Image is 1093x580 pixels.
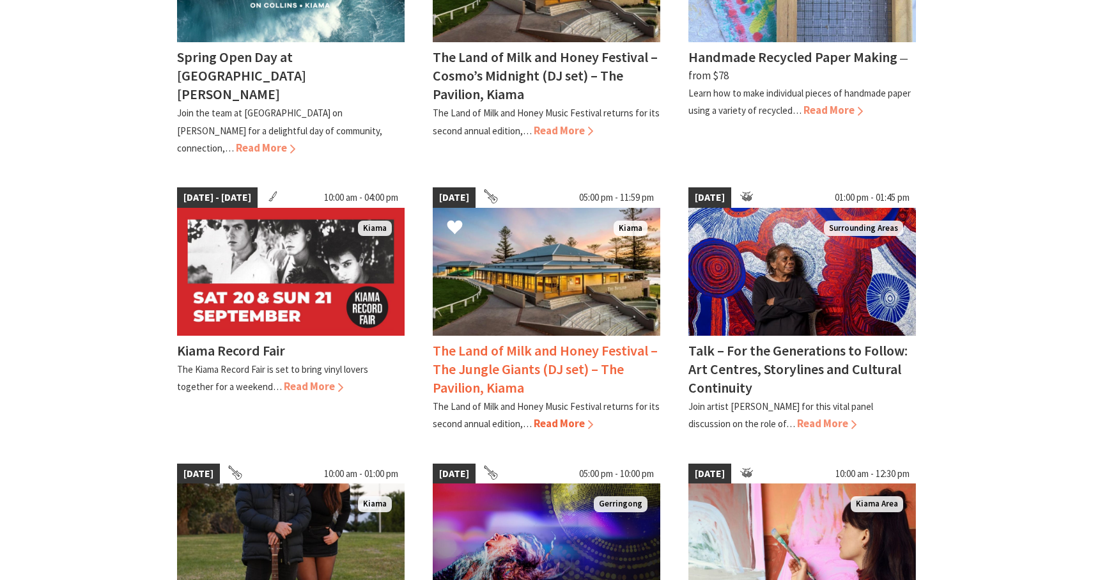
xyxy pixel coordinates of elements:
[177,48,306,103] h4: Spring Open Day at [GEOGRAPHIC_DATA][PERSON_NAME]
[177,341,285,359] h4: Kiama Record Fair
[797,416,857,430] span: Read More
[573,187,660,208] span: 05:00 pm - 11:59 pm
[177,464,220,484] span: [DATE]
[433,464,476,484] span: [DATE]
[434,207,476,250] button: Click to Favourite The Land of Milk and Honey Festival – The Jungle Giants (DJ set) – The Pavilio...
[829,464,916,484] span: 10:00 am - 12:30 pm
[688,400,873,430] p: Join artist [PERSON_NAME] for this vital panel discussion on the role of…
[688,187,731,208] span: [DATE]
[318,187,405,208] span: 10:00 am - 04:00 pm
[318,464,405,484] span: 10:00 am - 01:00 pm
[284,379,343,393] span: Read More
[358,221,392,237] span: Kiama
[851,496,903,512] span: Kiama Area
[688,341,908,396] h4: Talk – For the Generations to Follow: Art Centres, Storylines and Cultural Continuity
[433,107,660,136] p: The Land of Milk and Honey Music Festival returns for its second annual edition,…
[433,208,660,336] img: Land of Milk an Honey Festival
[828,187,916,208] span: 01:00 pm - 01:45 pm
[573,464,660,484] span: 05:00 pm - 10:00 pm
[803,103,863,117] span: Read More
[177,363,368,393] p: The Kiama Record Fair is set to bring vinyl lovers together for a weekend…
[824,221,903,237] span: Surrounding Areas
[236,141,295,155] span: Read More
[688,187,916,433] a: [DATE] 01:00 pm - 01:45 pm Betty Pumani Kuntiwa stands in front of her large scale painting Surro...
[433,400,660,430] p: The Land of Milk and Honey Music Festival returns for its second annual edition,…
[177,187,258,208] span: [DATE] - [DATE]
[177,107,382,153] p: Join the team at [GEOGRAPHIC_DATA] on [PERSON_NAME] for a delightful day of community, connection,…
[433,187,476,208] span: [DATE]
[433,341,658,396] h4: The Land of Milk and Honey Festival – The Jungle Giants (DJ set) – The Pavilion, Kiama
[688,208,916,336] img: Betty Pumani Kuntiwa stands in front of her large scale painting
[358,496,392,512] span: Kiama
[433,48,658,103] h4: The Land of Milk and Honey Festival – Cosmo’s Midnight (DJ set) – The Pavilion, Kiama
[177,187,405,433] a: [DATE] - [DATE] 10:00 am - 04:00 pm Kiama Kiama Record Fair The Kiama Record Fair is set to bring...
[534,123,593,137] span: Read More
[433,187,660,433] a: [DATE] 05:00 pm - 11:59 pm Land of Milk an Honey Festival Kiama The Land of Milk and Honey Festiv...
[594,496,647,512] span: Gerringong
[688,464,731,484] span: [DATE]
[688,87,911,116] p: Learn how to make individual pieces of handmade paper using a variety of recycled…
[688,48,897,66] h4: Handmade Recycled Paper Making
[534,416,593,430] span: Read More
[614,221,647,237] span: Kiama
